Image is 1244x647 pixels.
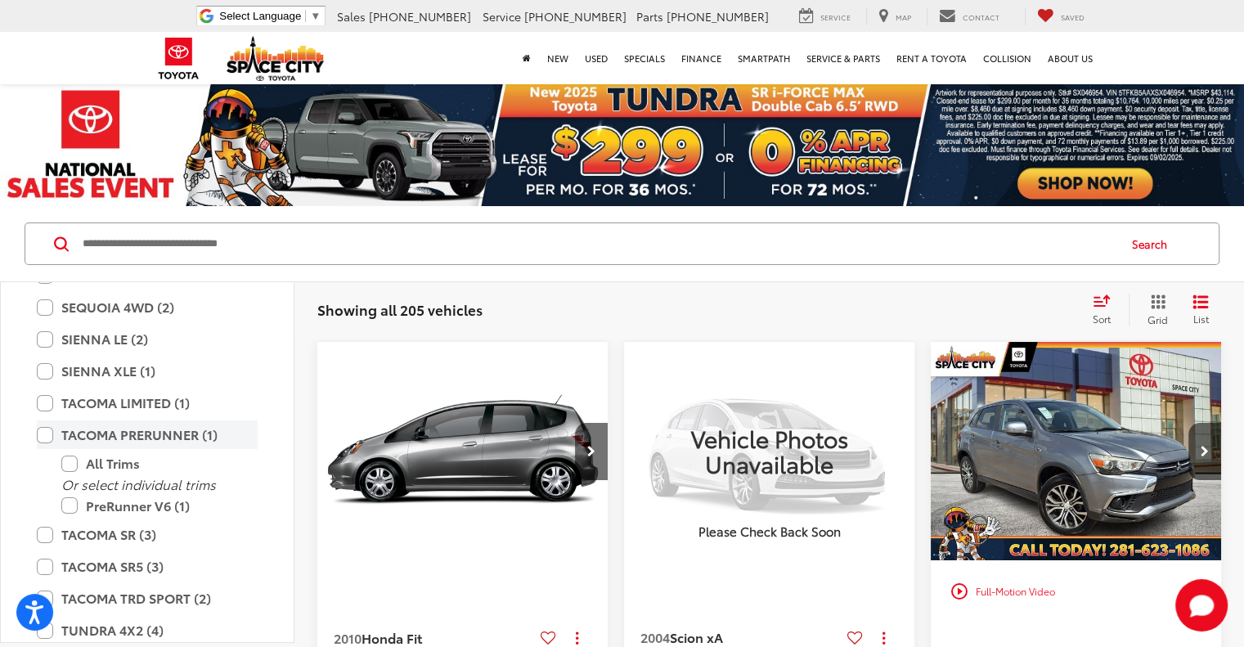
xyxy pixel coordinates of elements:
[37,520,258,549] label: TACOMA SR (3)
[1040,32,1101,84] a: About Us
[616,32,673,84] a: Specials
[61,474,216,493] i: Or select individual trims
[219,10,301,22] span: Select Language
[624,342,914,559] img: Vehicle Photos Unavailable Please Check Back Soon
[310,10,321,22] span: ▼
[61,492,258,520] label: PreRunner V6 (1)
[640,628,841,646] a: 2004Scion xA
[888,32,975,84] a: Rent a Toyota
[317,342,609,560] a: 2010 Honda Fit Base FWD2010 Honda Fit Base FWD2010 Honda Fit Base FWD2010 Honda Fit Base FWD
[1025,7,1097,25] a: My Saved Vehicles
[636,8,663,25] span: Parts
[670,627,723,646] span: Scion xA
[61,449,258,478] label: All Trims
[820,11,851,22] span: Service
[148,32,209,85] img: Toyota
[1192,312,1209,326] span: List
[730,32,798,84] a: SmartPath
[787,7,863,25] a: Service
[882,631,885,645] span: dropdown dots
[37,389,258,417] label: TACOMA LIMITED (1)
[575,423,608,480] button: Next image
[1093,312,1111,326] span: Sort
[1085,294,1129,326] button: Select sort value
[1061,11,1085,22] span: Saved
[514,32,539,84] a: Home
[963,11,999,22] span: Contact
[930,342,1223,560] div: 2018 Mitsubishi Outlander Sport 2.0 ES 0
[37,325,258,353] label: SIENNA LE (2)
[483,8,521,25] span: Service
[362,628,422,647] span: Honda Fit
[640,627,670,646] span: 2004
[1129,294,1180,326] button: Grid View
[37,293,258,321] label: SEQUOIA 4WD (2)
[1188,423,1221,480] button: Next image
[37,357,258,385] label: SIENNA XLE (1)
[539,32,577,84] a: New
[219,10,321,22] a: Select Language​
[305,10,306,22] span: ​
[667,8,769,25] span: [PHONE_NUMBER]
[337,8,366,25] span: Sales
[975,32,1040,84] a: Collision
[37,552,258,581] label: TACOMA SR5 (3)
[227,36,325,81] img: Space City Toyota
[317,342,609,560] div: 2010 Honda Fit Base 0
[1180,294,1221,326] button: List View
[524,8,626,25] span: [PHONE_NUMBER]
[624,342,914,559] a: VIEW_DETAILS
[866,7,923,25] a: Map
[37,420,258,449] label: TACOMA PRERUNNER (1)
[1116,223,1191,264] button: Search
[81,224,1116,263] input: Search by Make, Model, or Keyword
[930,342,1223,560] a: 2018 Mitsubishi Outlander Sport 2.0 ES 4x22018 Mitsubishi Outlander Sport 2.0 ES 4x22018 Mitsubis...
[317,299,483,319] span: Showing all 205 vehicles
[317,342,609,562] img: 2010 Honda Fit Base FWD
[927,7,1012,25] a: Contact
[798,32,888,84] a: Service & Parts
[37,584,258,613] label: TACOMA TRD SPORT (2)
[1147,312,1168,326] span: Grid
[673,32,730,84] a: Finance
[1175,579,1228,631] svg: Start Chat
[577,32,616,84] a: Used
[37,616,258,645] label: TUNDRA 4X2 (4)
[369,8,471,25] span: [PHONE_NUMBER]
[576,631,578,645] span: dropdown dots
[334,628,362,647] span: 2010
[930,342,1223,562] img: 2018 Mitsubishi Outlander Sport 2.0 ES 4x2
[1175,579,1228,631] button: Toggle Chat Window
[334,629,534,647] a: 2010Honda Fit
[896,11,911,22] span: Map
